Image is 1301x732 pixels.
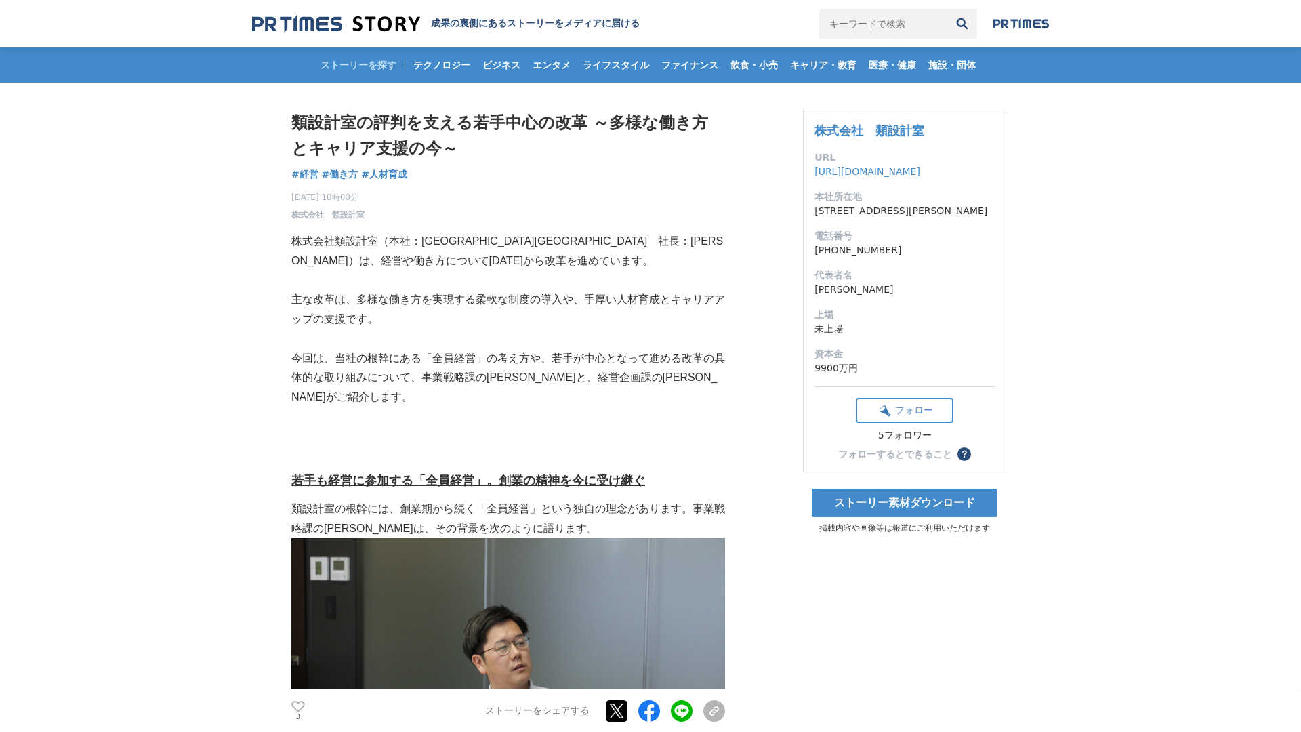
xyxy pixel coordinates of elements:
[923,59,981,71] span: 施設・団体
[725,47,783,83] a: 飲食・小売
[408,59,476,71] span: テクノロジー
[803,523,1006,534] p: 掲載内容や画像等は報道にご利用いただけます
[923,47,981,83] a: 施設・団体
[814,123,924,138] a: 株式会社 類設計室
[527,47,576,83] a: エンタメ
[291,349,725,407] p: 今回は、当社の根幹にある「全員経営」の考え方や、若手が中心となって進める改革の具体的な取り組みについて、事業戦略課の[PERSON_NAME]と、経営企画課の[PERSON_NAME]がご紹介します。
[725,59,783,71] span: 飲食・小売
[959,449,969,459] span: ？
[814,229,995,243] dt: 電話番号
[291,110,725,162] h1: 類設計室の評判を支える若手中心の改革 ～多様な働き方とキャリア支援の今～
[577,59,655,71] span: ライフスタイル
[814,322,995,336] dd: 未上場
[814,166,920,177] a: [URL][DOMAIN_NAME]
[656,59,724,71] span: ファイナンス
[838,449,952,459] div: フォローするとできること
[361,168,407,180] span: #人材育成
[814,243,995,258] dd: [PHONE_NUMBER]
[993,18,1049,29] img: prtimes
[819,9,947,39] input: キーワードで検索
[408,47,476,83] a: テクノロジー
[856,430,953,442] div: 5フォロワー
[814,268,995,283] dt: 代表者名
[291,167,318,182] a: #経営
[361,167,407,182] a: #人材育成
[957,447,971,461] button: ？
[291,191,365,203] span: [DATE] 10時00分
[291,714,305,720] p: 3
[863,59,922,71] span: 医療・健康
[485,705,590,717] p: ストーリーをシェアする
[785,59,862,71] span: キャリア・教育
[814,283,995,297] dd: [PERSON_NAME]
[785,47,862,83] a: キャリア・教育
[947,9,977,39] button: 検索
[431,18,640,30] h2: 成果の裏側にあるストーリーをメディアに届ける
[814,347,995,361] dt: 資本金
[527,59,576,71] span: エンタメ
[863,47,922,83] a: 医療・健康
[814,190,995,204] dt: 本社所在地
[814,308,995,322] dt: 上場
[322,167,358,182] a: #働き方
[856,398,953,423] button: フォロー
[814,150,995,165] dt: URL
[291,168,318,180] span: #経営
[577,47,655,83] a: ライフスタイル
[291,500,725,539] p: 類設計室の根幹には、創業期から続く「全員経営」という独自の理念があります。事業戦略課の[PERSON_NAME]は、その背景を次のように語ります。
[252,15,640,33] a: 成果の裏側にあるストーリーをメディアに届ける 成果の裏側にあるストーリーをメディアに届ける
[291,474,645,487] u: 若手も経営に参加する「全員経営」。創業の精神を今に受け継ぐ
[814,361,995,375] dd: 9900万円
[291,209,365,221] a: 株式会社 類設計室
[656,47,724,83] a: ファイナンス
[291,290,725,329] p: 主な改革は、多様な働き方を実現する柔軟な制度の導入や、手厚い人材育成とキャリアアップの支援です。
[812,489,997,517] a: ストーリー素材ダウンロード
[252,15,420,33] img: 成果の裏側にあるストーリーをメディアに届ける
[814,204,995,218] dd: [STREET_ADDRESS][PERSON_NAME]
[477,59,526,71] span: ビジネス
[291,232,725,271] p: 株式会社類設計室（本社：[GEOGRAPHIC_DATA][GEOGRAPHIC_DATA] 社長：[PERSON_NAME]）は、経営や働き方について[DATE]から改革を進めています。
[322,168,358,180] span: #働き方
[477,47,526,83] a: ビジネス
